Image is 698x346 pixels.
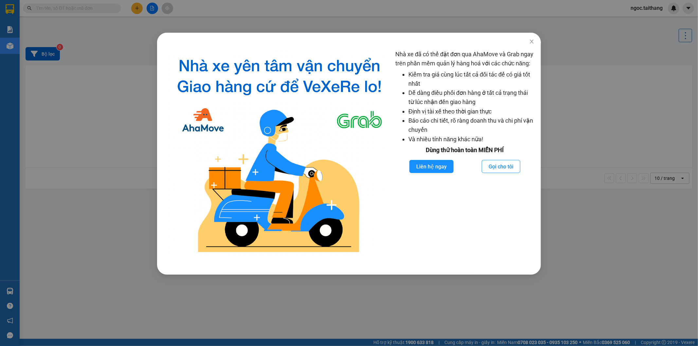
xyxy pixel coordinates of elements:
div: Nhà xe đã có thể đặt đơn qua AhaMove và Grab ngay trên phần mềm quản lý hàng hoá với các chức năng: [395,50,534,258]
button: Close [523,33,541,51]
span: Gọi cho tôi [489,163,513,171]
li: Dễ dàng điều phối đơn hàng ở tất cả trạng thái từ lúc nhận đến giao hàng [408,88,534,107]
li: Kiểm tra giá cùng lúc tất cả đối tác để có giá tốt nhất [408,70,534,89]
img: logo [169,50,390,258]
li: Định vị tài xế theo thời gian thực [408,107,534,116]
button: Liên hệ ngay [409,160,454,173]
li: Và nhiều tính năng khác nữa! [408,135,534,144]
div: Dùng thử hoàn toàn MIỄN PHÍ [395,146,534,155]
li: Báo cáo chi tiết, rõ ràng doanh thu và chi phí vận chuyển [408,116,534,135]
button: Gọi cho tôi [482,160,520,173]
span: Liên hệ ngay [416,163,447,171]
span: close [529,39,534,44]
